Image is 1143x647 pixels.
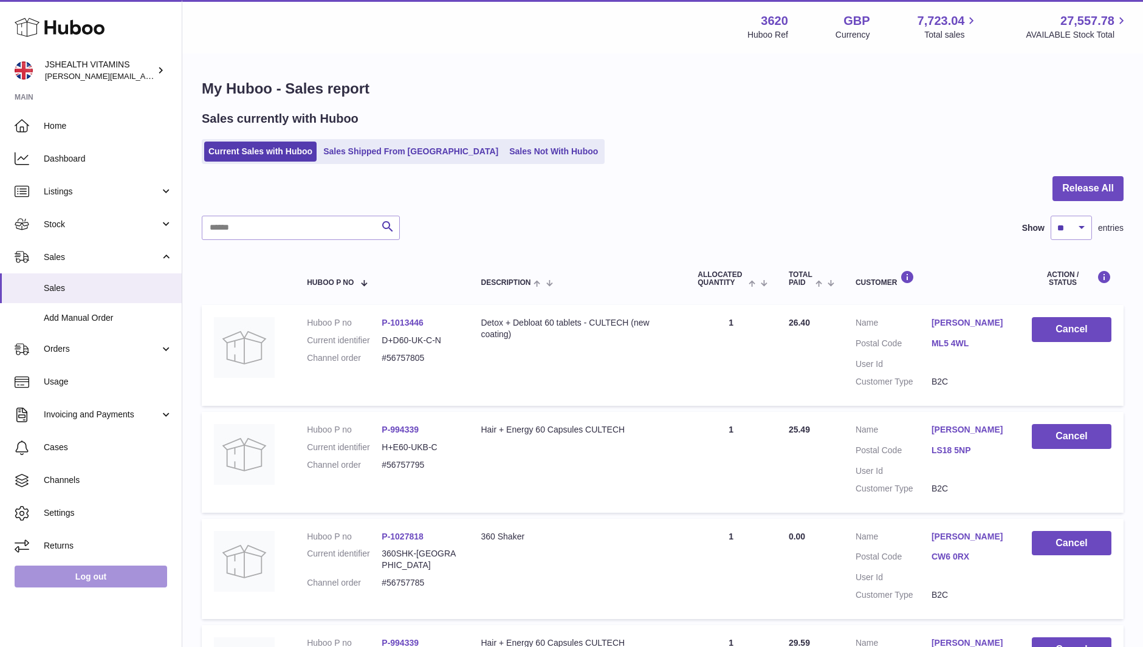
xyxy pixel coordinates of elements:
span: ALLOCATED Quantity [698,271,745,287]
img: no-photo.jpg [214,424,275,485]
dd: B2C [932,376,1007,388]
a: [PERSON_NAME] [932,317,1007,329]
dt: Huboo P no [307,424,382,436]
span: Description [481,279,530,287]
dt: Postal Code [856,551,932,566]
span: entries [1098,222,1124,234]
span: [PERSON_NAME][EMAIL_ADDRESS][DOMAIN_NAME] [45,71,244,81]
dt: Customer Type [856,589,932,601]
span: 25.49 [789,425,810,434]
img: francesca@jshealthvitamins.com [15,61,33,80]
span: Cases [44,442,173,453]
label: Show [1022,222,1045,234]
span: Total sales [924,29,978,41]
button: Cancel [1032,531,1111,556]
div: Detox + Debloat 60 tablets - CULTECH (new coating) [481,317,673,340]
dt: Channel order [307,352,382,364]
button: Release All [1052,176,1124,201]
button: Cancel [1032,424,1111,449]
dt: User Id [856,465,932,477]
dd: B2C [932,483,1007,495]
span: Orders [44,343,160,355]
span: Add Manual Order [44,312,173,324]
span: 7,723.04 [918,13,965,29]
div: Currency [836,29,870,41]
dt: User Id [856,358,932,370]
dd: D+D60-UK-C-N [382,335,456,346]
img: no-photo.jpg [214,317,275,378]
dt: Customer Type [856,376,932,388]
dd: #56757805 [382,352,456,364]
dd: 360SHK-[GEOGRAPHIC_DATA] [382,548,456,571]
span: 26.40 [789,318,810,327]
div: Customer [856,270,1007,287]
td: 1 [685,519,777,620]
button: Cancel [1032,317,1111,342]
span: Channels [44,474,173,486]
h1: My Huboo - Sales report [202,79,1124,98]
span: Total paid [789,271,812,287]
td: 1 [685,412,777,513]
dt: Current identifier [307,548,382,571]
strong: 3620 [761,13,788,29]
dt: Name [856,424,932,439]
dt: Name [856,317,932,332]
strong: GBP [843,13,870,29]
a: P-994339 [382,425,419,434]
dt: Postal Code [856,445,932,459]
dt: Channel order [307,459,382,471]
a: CW6 0RX [932,551,1007,563]
span: Huboo P no [307,279,354,287]
dd: #56757785 [382,577,456,589]
span: Usage [44,376,173,388]
dt: Customer Type [856,483,932,495]
a: 7,723.04 Total sales [918,13,979,41]
a: P-1013446 [382,318,424,327]
div: Huboo Ref [747,29,788,41]
span: Listings [44,186,160,197]
a: Log out [15,566,167,587]
h2: Sales currently with Huboo [202,111,359,127]
div: 360 Shaker [481,531,673,543]
dd: B2C [932,589,1007,601]
div: JSHEALTH VITAMINS [45,59,154,82]
a: [PERSON_NAME] [932,531,1007,543]
td: 1 [685,305,777,406]
dd: H+E60-UKB-C [382,442,456,453]
span: Sales [44,252,160,263]
dt: Current identifier [307,442,382,453]
dt: Name [856,531,932,546]
a: Sales Shipped From [GEOGRAPHIC_DATA] [319,142,503,162]
span: 27,557.78 [1060,13,1114,29]
img: no-photo.jpg [214,531,275,592]
span: Returns [44,540,173,552]
dt: Huboo P no [307,317,382,329]
dt: Postal Code [856,338,932,352]
span: AVAILABLE Stock Total [1026,29,1128,41]
dt: Current identifier [307,335,382,346]
dt: Channel order [307,577,382,589]
a: LS18 5NP [932,445,1007,456]
dd: #56757795 [382,459,456,471]
a: [PERSON_NAME] [932,424,1007,436]
span: Home [44,120,173,132]
span: Settings [44,507,173,519]
span: Sales [44,282,173,294]
span: Invoicing and Payments [44,409,160,420]
span: 0.00 [789,532,805,541]
dt: Huboo P no [307,531,382,543]
a: P-1027818 [382,532,424,541]
span: Stock [44,219,160,230]
span: Dashboard [44,153,173,165]
a: ML5 4WL [932,338,1007,349]
a: 27,557.78 AVAILABLE Stock Total [1026,13,1128,41]
a: Sales Not With Huboo [505,142,602,162]
dt: User Id [856,572,932,583]
a: Current Sales with Huboo [204,142,317,162]
div: Action / Status [1032,270,1111,287]
div: Hair + Energy 60 Capsules CULTECH [481,424,673,436]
